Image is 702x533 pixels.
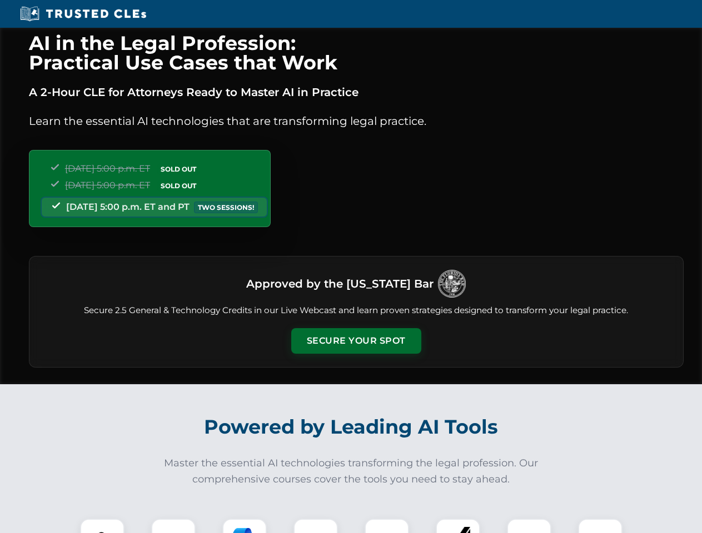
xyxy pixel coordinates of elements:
h2: Powered by Leading AI Tools [43,408,659,446]
span: SOLD OUT [157,180,200,192]
img: Logo [438,270,466,298]
span: [DATE] 5:00 p.m. ET [65,163,150,174]
span: SOLD OUT [157,163,200,175]
h1: AI in the Legal Profession: Practical Use Cases that Work [29,33,684,72]
button: Secure Your Spot [291,328,421,354]
h3: Approved by the [US_STATE] Bar [246,274,434,294]
img: Trusted CLEs [17,6,150,22]
p: Master the essential AI technologies transforming the legal profession. Our comprehensive courses... [157,455,546,487]
p: Learn the essential AI technologies that are transforming legal practice. [29,112,684,130]
span: [DATE] 5:00 p.m. ET [65,180,150,190]
p: A 2-Hour CLE for Attorneys Ready to Master AI in Practice [29,83,684,101]
p: Secure 2.5 General & Technology Credits in our Live Webcast and learn proven strategies designed ... [43,304,670,317]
